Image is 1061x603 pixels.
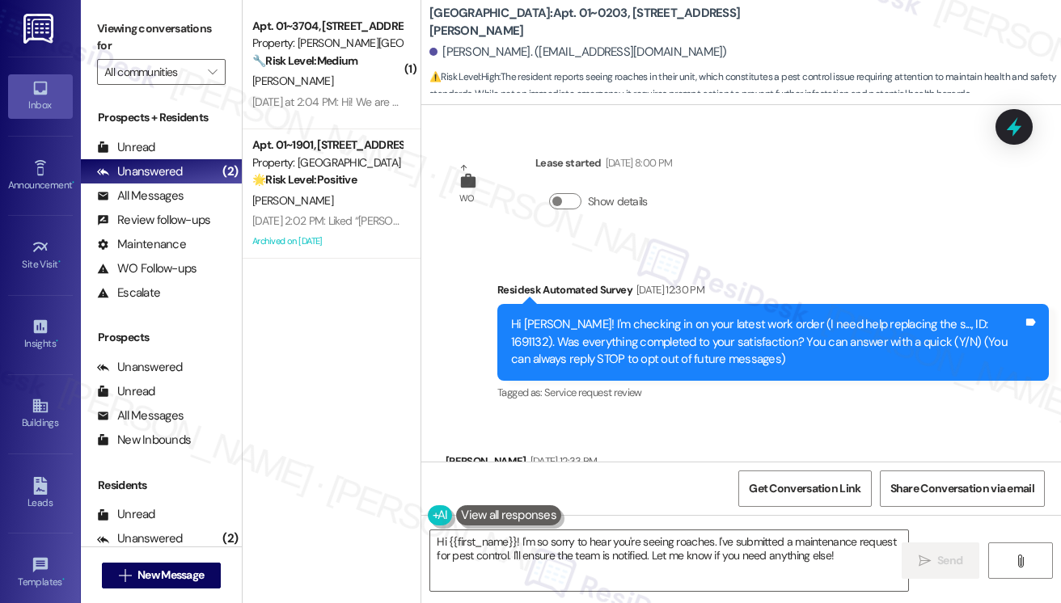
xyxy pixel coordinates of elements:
strong: 🌟 Risk Level: Positive [252,172,357,187]
div: Escalate [97,285,160,301]
i:  [919,555,931,567]
span: • [58,256,61,268]
div: New Inbounds [97,432,191,449]
i:  [119,569,131,582]
div: Residesk Automated Survey [497,281,1049,304]
a: Insights • [8,313,73,356]
div: Unread [97,383,155,400]
div: Prospects + Residents [81,109,242,126]
textarea: Hi {{first_name}}! I'm so sorry to hear you're seeing roaches. I've submitted a maintenance reque... [430,530,908,591]
span: • [56,335,58,347]
a: Templates • [8,551,73,595]
b: [GEOGRAPHIC_DATA]: Apt. 01~0203, [STREET_ADDRESS][PERSON_NAME] [429,5,753,40]
i:  [1014,555,1026,567]
div: Unanswered [97,163,183,180]
div: Review follow-ups [97,212,210,229]
div: WO Follow-ups [97,260,197,277]
button: Share Conversation via email [880,470,1045,507]
span: Service request review [544,386,642,399]
button: New Message [102,563,222,588]
div: [PERSON_NAME]. ([EMAIL_ADDRESS][DOMAIN_NAME]) [429,44,727,61]
div: Hi [PERSON_NAME]! I'm checking in on your latest work order (I need help replacing the s..., ID: ... [511,316,1023,368]
button: Send [902,542,980,579]
span: • [72,177,74,188]
label: Viewing conversations for [97,16,226,59]
div: Prospects [81,329,242,346]
span: New Message [137,567,204,584]
input: All communities [104,59,200,85]
div: Maintenance [97,236,186,253]
div: [DATE] 2:02 PM: Liked “[PERSON_NAME] ([PERSON_NAME]): Great! If you have any other concerns or qu... [252,213,1002,228]
div: Residents [81,477,242,494]
div: [DATE] 12:33 PM [526,453,598,470]
div: Unread [97,506,155,523]
span: Send [937,552,962,569]
div: (2) [218,159,242,184]
div: All Messages [97,407,184,424]
a: Leads [8,472,73,516]
div: Lease started [535,154,672,177]
strong: ⚠️ Risk Level: High [429,70,499,83]
span: [PERSON_NAME] [252,193,333,208]
span: • [62,574,65,585]
img: ResiDesk Logo [23,14,57,44]
div: WO [459,190,475,207]
div: Unread [97,139,155,156]
div: Property: [PERSON_NAME][GEOGRAPHIC_DATA] [252,35,402,52]
label: Show details [588,193,648,210]
span: : The resident reports seeing roaches in their unit, which constitutes a pest control issue requi... [429,69,1061,103]
div: [DATE] 8:00 PM [602,154,673,171]
i:  [208,65,217,78]
a: Buildings [8,392,73,436]
div: Apt. 01~3704, [STREET_ADDRESS][PERSON_NAME] [252,18,402,35]
div: Unanswered [97,530,183,547]
span: Get Conversation Link [749,480,860,497]
button: Get Conversation Link [738,470,871,507]
a: Site Visit • [8,234,73,277]
div: Apt. 01~1901, [STREET_ADDRESS][GEOGRAPHIC_DATA][US_STATE][STREET_ADDRESS] [252,137,402,154]
div: Tagged as: [497,381,1049,404]
a: Inbox [8,74,73,118]
div: (2) [218,526,242,551]
div: [PERSON_NAME] [446,453,678,475]
div: Unanswered [97,359,183,376]
div: Archived on [DATE] [251,231,404,251]
div: [DATE] 12:30 PM [632,281,704,298]
div: All Messages [97,188,184,205]
strong: 🔧 Risk Level: Medium [252,53,357,68]
div: Property: [GEOGRAPHIC_DATA] [252,154,402,171]
span: [PERSON_NAME] [252,74,333,88]
span: Share Conversation via email [890,480,1034,497]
